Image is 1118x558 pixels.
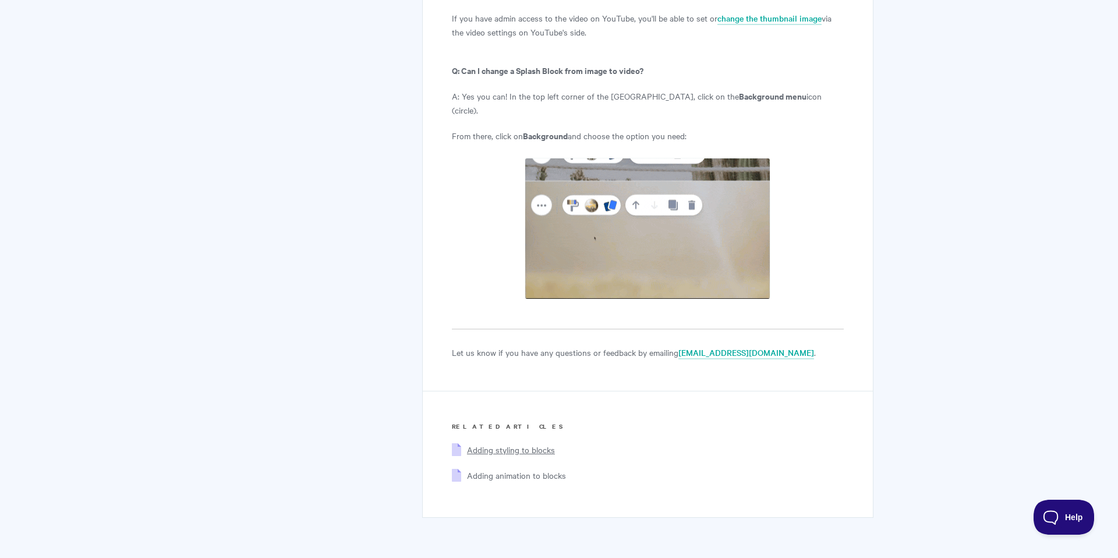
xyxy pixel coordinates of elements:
[452,421,844,432] h3: Related Articles
[467,444,555,455] a: Adding styling to blocks
[452,345,844,359] p: Let us know if you have any questions or feedback by emailing .
[452,129,844,143] p: From there, click on and choose the option you need:
[525,158,770,299] img: file-6dO5iqMMwB.gif
[1034,500,1095,535] iframe: Toggle Customer Support
[678,347,814,359] a: [EMAIL_ADDRESS][DOMAIN_NAME]
[523,129,568,142] strong: Background
[467,469,566,481] a: Adding animation to blocks
[452,11,844,39] p: If you have admin access to the video on YouTube, you'll be able to set or via the video settings...
[739,90,806,102] strong: Background menu
[452,64,643,76] b: Q: Can I change a Splash Block from image to video?
[717,12,822,25] a: change the thumbnail image
[452,89,844,117] p: A: Yes you can! In the top left corner of the [GEOGRAPHIC_DATA], click on the icon (circle).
